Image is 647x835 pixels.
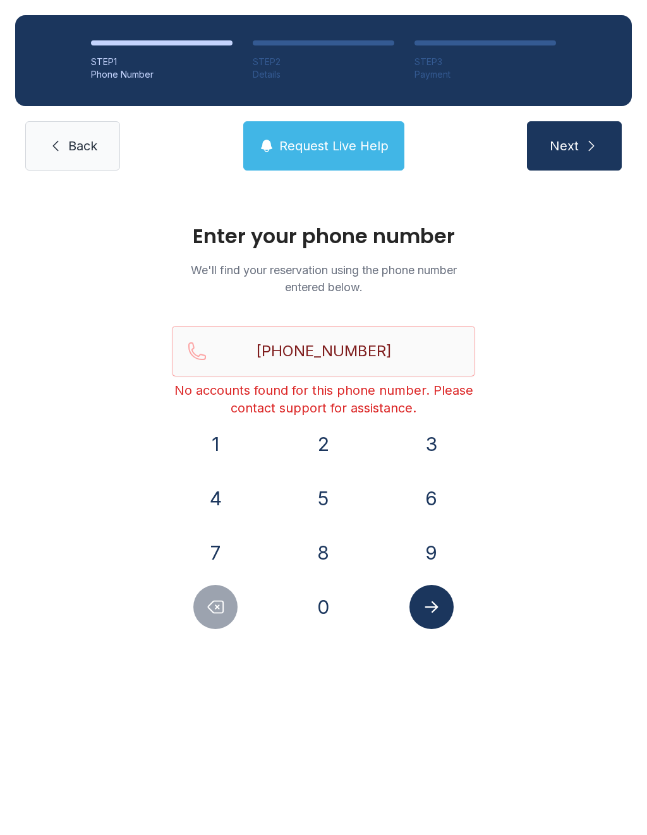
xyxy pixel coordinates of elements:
[301,422,346,466] button: 2
[409,476,454,520] button: 6
[301,531,346,575] button: 8
[409,531,454,575] button: 9
[253,56,394,68] div: STEP 2
[193,531,238,575] button: 7
[91,68,233,81] div: Phone Number
[409,585,454,629] button: Submit lookup form
[172,261,475,296] p: We'll find your reservation using the phone number entered below.
[414,68,556,81] div: Payment
[301,585,346,629] button: 0
[193,422,238,466] button: 1
[172,226,475,246] h1: Enter your phone number
[414,56,556,68] div: STEP 3
[193,476,238,520] button: 4
[550,137,579,155] span: Next
[253,68,394,81] div: Details
[172,381,475,417] div: No accounts found for this phone number. Please contact support for assistance.
[68,137,97,155] span: Back
[193,585,238,629] button: Delete number
[172,326,475,376] input: Reservation phone number
[91,56,233,68] div: STEP 1
[409,422,454,466] button: 3
[301,476,346,520] button: 5
[279,137,389,155] span: Request Live Help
